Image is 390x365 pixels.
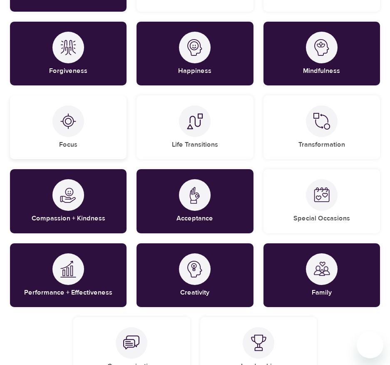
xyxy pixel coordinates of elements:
[178,67,211,75] h5: Happiness
[10,95,127,159] div: FocusFocus
[49,67,87,75] h5: Forgiveness
[137,243,253,307] div: CreativityCreativity
[180,288,209,297] h5: Creativity
[313,187,330,203] img: Special Occasions
[312,288,332,297] h5: Family
[172,140,218,149] h5: Life Transitions
[60,187,77,203] img: Compassion + Kindness
[303,67,340,75] h5: Mindfulness
[60,39,77,56] img: Forgiveness
[357,332,383,358] iframe: Button to launch messaging window
[32,214,105,223] h5: Compassion + Kindness
[60,113,77,130] img: Focus
[10,243,127,307] div: Performance + EffectivenessPerformance + Effectiveness
[24,288,112,297] h5: Performance + Effectiveness
[137,22,253,85] div: HappinessHappiness
[59,140,77,149] h5: Focus
[186,187,203,204] img: Acceptance
[263,22,380,85] div: MindfulnessMindfulness
[60,260,77,277] img: Performance + Effectiveness
[313,39,330,56] img: Mindfulness
[186,39,203,56] img: Happiness
[137,169,253,233] div: AcceptanceAcceptance
[10,22,127,85] div: ForgivenessForgiveness
[263,95,380,159] div: TransformationTransformation
[186,113,203,130] img: Life Transitions
[186,261,203,277] img: Creativity
[263,243,380,307] div: FamilyFamily
[313,261,330,277] img: Family
[123,335,140,351] img: Communication
[176,214,213,223] h5: Acceptance
[250,335,267,351] img: Leadership
[137,95,253,159] div: Life TransitionsLife Transitions
[10,169,127,233] div: Compassion + KindnessCompassion + Kindness
[298,140,345,149] h5: Transformation
[293,214,350,223] h5: Special Occasions
[263,169,380,233] div: Special OccasionsSpecial Occasions
[313,113,330,130] img: Transformation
